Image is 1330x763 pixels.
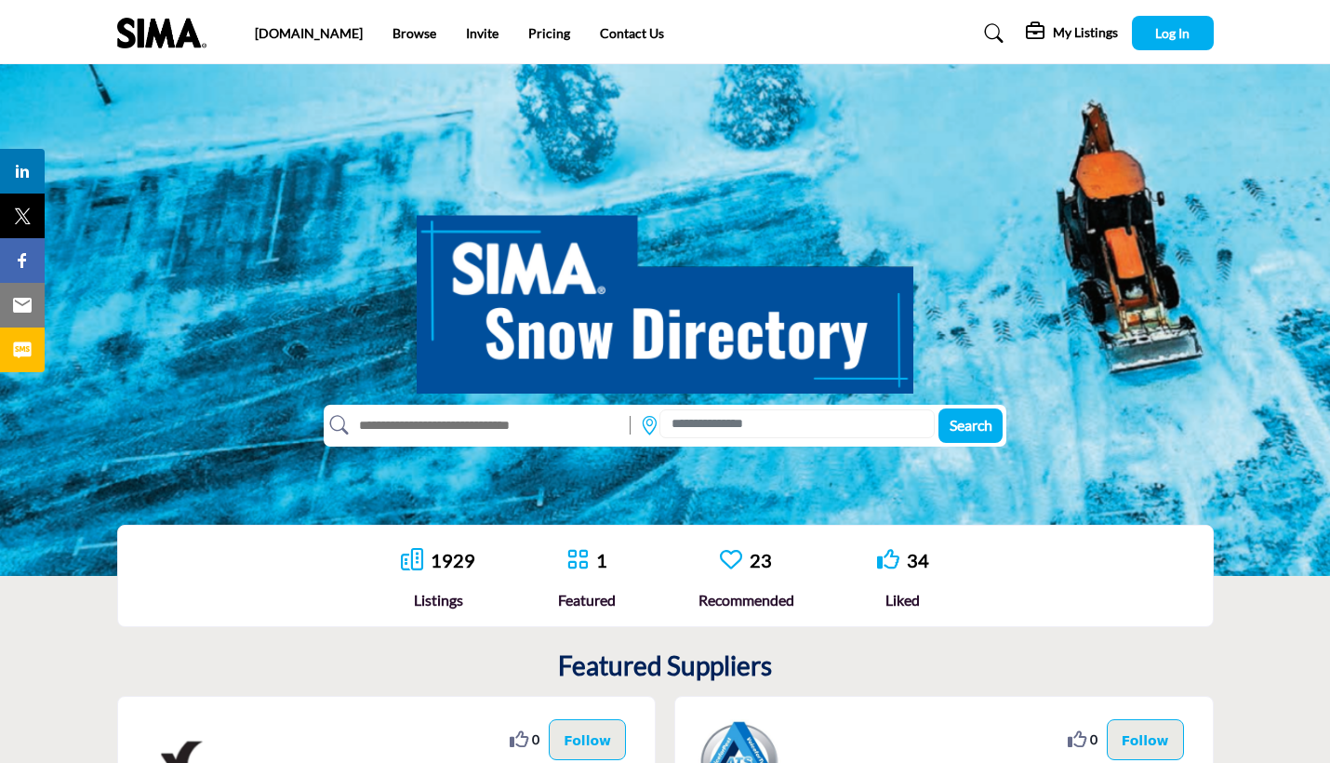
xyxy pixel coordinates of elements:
[401,589,475,611] div: Listings
[466,25,499,41] a: Invite
[1107,719,1184,760] button: Follow
[877,548,899,570] i: Go to Liked
[907,549,929,571] a: 34
[966,19,1016,48] a: Search
[1026,22,1118,45] div: My Listings
[877,589,929,611] div: Liked
[1155,25,1190,41] span: Log In
[600,25,664,41] a: Contact Us
[392,25,436,41] a: Browse
[255,25,363,41] a: [DOMAIN_NAME]
[698,589,794,611] div: Recommended
[750,549,772,571] a: 23
[1132,16,1214,50] button: Log In
[558,589,616,611] div: Featured
[596,549,607,571] a: 1
[558,650,772,682] h2: Featured Suppliers
[417,194,913,394] img: SIMA Snow Directory
[1090,730,1097,749] span: 0
[720,548,742,573] a: Go to Recommended
[1053,24,1118,41] h5: My Listings
[625,411,635,439] img: Rectangle%203585.svg
[1122,730,1169,750] p: Follow
[950,416,992,434] span: Search
[549,719,626,760] button: Follow
[564,730,611,750] p: Follow
[117,18,216,48] img: Site Logo
[528,25,570,41] a: Pricing
[431,549,475,571] a: 1929
[938,408,1003,443] button: Search
[532,730,539,749] span: 0
[566,548,589,573] a: Go to Featured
